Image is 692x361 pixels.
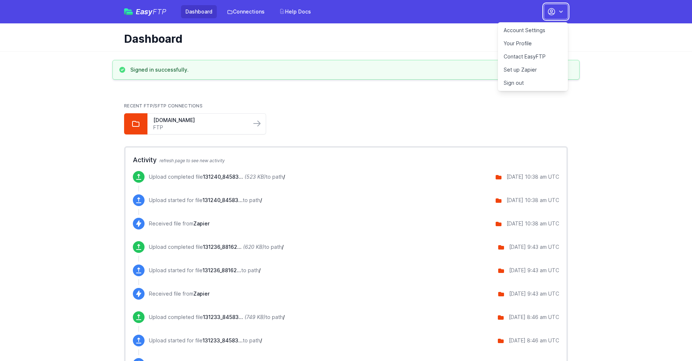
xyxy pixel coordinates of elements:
div: [DATE] 10:38 am UTC [507,173,559,180]
div: [DATE] 9:43 am UTC [509,243,559,251]
span: / [260,197,262,203]
h2: Activity [133,155,559,165]
i: (749 KB) [245,314,265,320]
div: [DATE] 10:38 am UTC [507,220,559,227]
a: Set up Zapier [498,63,568,76]
span: refresh page to see new activity [159,158,225,163]
a: Connections [223,5,269,18]
a: FTP [153,124,245,131]
span: 131233_8458322805076_100824473_9-2-2025.zip [203,314,243,320]
span: 131236_8816215490900_100824641_9-2-2025.zip [203,267,241,273]
p: Received file from [149,220,209,227]
p: Upload started for file to path [149,337,262,344]
p: Upload completed file to path [149,313,285,321]
p: Upload completed file to path [149,173,285,180]
span: FTP [153,7,166,16]
a: Help Docs [275,5,315,18]
i: (523 KB) [245,174,266,180]
a: [DOMAIN_NAME] [153,117,245,124]
a: EasyFTP [124,8,166,15]
h2: Recent FTP/SFTP Connections [124,103,568,109]
h3: Signed in successfully. [130,66,189,73]
h1: Dashboard [124,32,562,45]
div: [DATE] 9:43 am UTC [509,267,559,274]
i: (620 KB) [243,244,264,250]
div: [DATE] 8:46 am UTC [509,337,559,344]
span: Zapier [193,220,209,227]
p: Received file from [149,290,209,297]
span: 131233_8458322805076_100824473_9-2-2025.zip [203,337,243,343]
iframe: Drift Widget Chat Controller [656,324,683,352]
p: Upload started for file to path [149,267,261,274]
div: [DATE] 9:43 am UTC [509,290,559,297]
span: / [260,337,262,343]
span: Easy [136,8,166,15]
img: easyftp_logo.png [124,8,133,15]
a: Sign out [498,76,568,90]
a: Account Settings [498,24,568,37]
span: 131240_8458323460436_100824947_9-2-2025.zip [203,174,243,180]
div: [DATE] 8:46 am UTC [509,313,559,321]
p: Upload completed file to path [149,243,284,251]
span: / [259,267,261,273]
span: 131240_8458323460436_100824947_9-2-2025.zip [203,197,243,203]
span: / [283,174,285,180]
a: Your Profile [498,37,568,50]
span: / [282,244,284,250]
span: Zapier [193,290,209,297]
span: / [283,314,285,320]
div: [DATE] 10:38 am UTC [507,197,559,204]
a: Dashboard [181,5,217,18]
span: 131236_8816215490900_100824641_9-2-2025.zip [203,244,242,250]
a: Contact EasyFTP [498,50,568,63]
p: Upload started for file to path [149,197,262,204]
